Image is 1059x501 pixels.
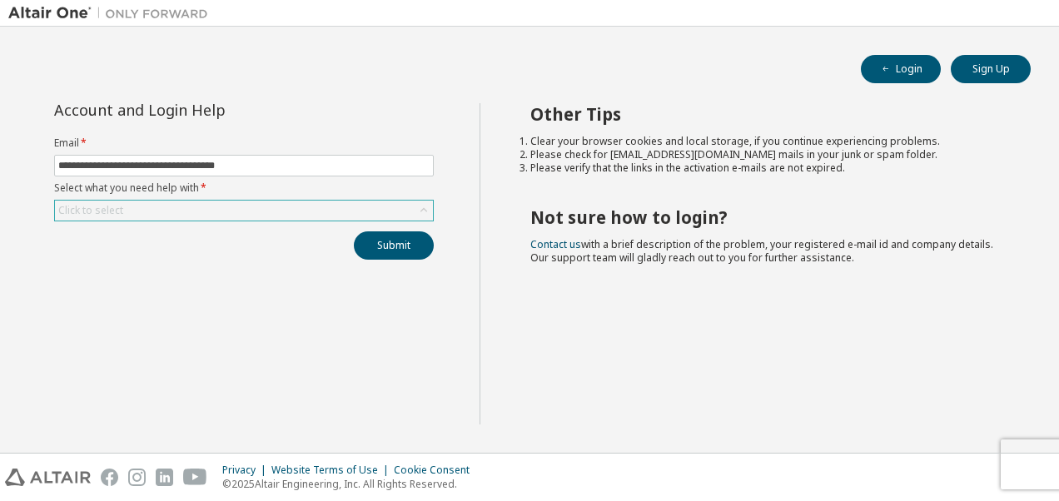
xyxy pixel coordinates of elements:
div: Click to select [58,204,123,217]
div: Cookie Consent [394,464,480,477]
li: Please verify that the links in the activation e-mails are not expired. [530,161,1002,175]
a: Contact us [530,237,581,251]
button: Submit [354,231,434,260]
label: Select what you need help with [54,181,434,195]
button: Sign Up [951,55,1031,83]
li: Please check for [EMAIL_ADDRESS][DOMAIN_NAME] mails in your junk or spam folder. [530,148,1002,161]
label: Email [54,136,434,150]
li: Clear your browser cookies and local storage, if you continue experiencing problems. [530,135,1002,148]
p: © 2025 Altair Engineering, Inc. All Rights Reserved. [222,477,480,491]
h2: Other Tips [530,103,1002,125]
div: Click to select [55,201,433,221]
img: facebook.svg [101,469,118,486]
img: linkedin.svg [156,469,173,486]
img: altair_logo.svg [5,469,91,486]
div: Privacy [222,464,271,477]
h2: Not sure how to login? [530,206,1002,228]
div: Account and Login Help [54,103,358,117]
img: youtube.svg [183,469,207,486]
button: Login [861,55,941,83]
span: with a brief description of the problem, your registered e-mail id and company details. Our suppo... [530,237,993,265]
div: Website Terms of Use [271,464,394,477]
img: Altair One [8,5,216,22]
img: instagram.svg [128,469,146,486]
